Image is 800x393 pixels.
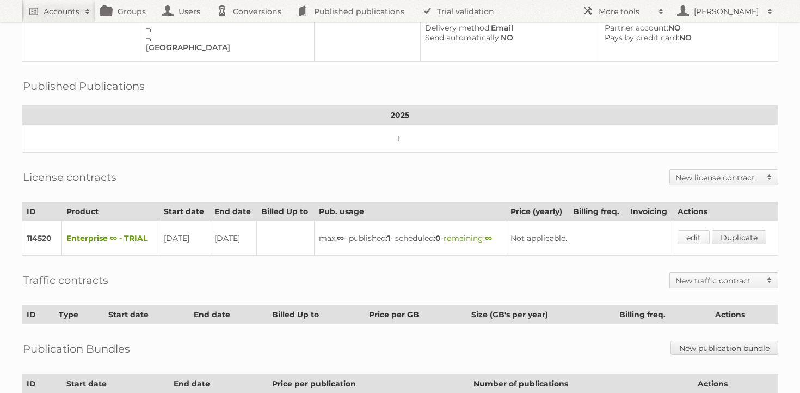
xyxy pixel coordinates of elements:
[210,221,256,256] td: [DATE]
[670,273,778,288] a: New traffic contract
[22,305,54,324] th: ID
[425,23,491,33] span: Delivery method:
[159,202,210,221] th: Start date
[675,172,761,183] h2: New license contract
[22,106,778,125] th: 2025
[675,275,761,286] h2: New traffic contract
[673,202,778,221] th: Actions
[23,341,130,357] h2: Publication Bundles
[268,305,365,324] th: Billed Up to
[23,272,108,288] h2: Traffic contracts
[712,230,766,244] a: Duplicate
[691,6,762,17] h2: [PERSON_NAME]
[23,169,116,185] h2: License contracts
[444,233,492,243] span: remaining:
[22,202,62,221] th: ID
[506,202,569,221] th: Price (yearly)
[425,33,501,43] span: Send automatically:
[605,33,769,43] div: NO
[22,125,778,153] td: 1
[435,233,441,243] strong: 0
[678,230,710,244] a: edit
[189,305,268,324] th: End date
[599,6,653,17] h2: More tools
[625,202,673,221] th: Invoicing
[670,170,778,185] a: New license contract
[210,202,256,221] th: End date
[605,33,679,43] span: Pays by credit card:
[337,233,344,243] strong: ∞
[61,221,159,256] td: Enterprise ∞ - TRIAL
[425,23,591,33] div: Email
[103,305,189,324] th: Start date
[615,305,711,324] th: Billing freq.
[605,23,668,33] span: Partner account:
[425,33,591,43] div: NO
[670,341,778,355] a: New publication bundle
[61,202,159,221] th: Product
[146,23,305,33] div: –,
[485,233,492,243] strong: ∞
[44,6,79,17] h2: Accounts
[315,4,420,62] td: –
[54,305,103,324] th: Type
[314,221,506,256] td: max: - published: - scheduled: -
[710,305,778,324] th: Actions
[146,33,305,43] div: –,
[314,202,506,221] th: Pub. usage
[568,202,625,221] th: Billing freq.
[159,221,210,256] td: [DATE]
[257,202,315,221] th: Billed Up to
[761,273,778,288] span: Toggle
[364,305,466,324] th: Price per GB
[146,43,305,52] div: [GEOGRAPHIC_DATA]
[23,78,145,94] h2: Published Publications
[22,221,62,256] td: 114520
[506,221,673,256] td: Not applicable.
[605,23,769,33] div: NO
[387,233,390,243] strong: 1
[761,170,778,185] span: Toggle
[466,305,614,324] th: Size (GB's per year)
